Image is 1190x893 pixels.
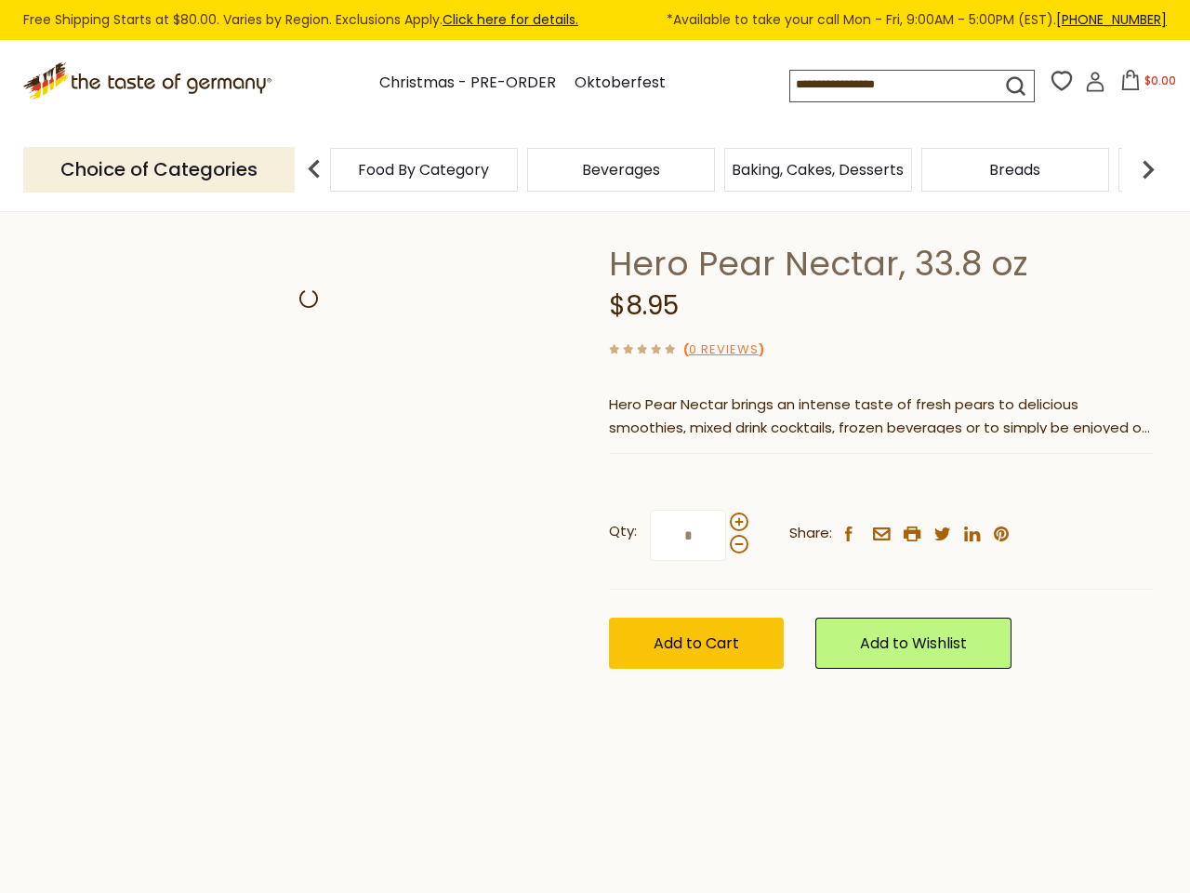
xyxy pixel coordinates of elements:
[815,618,1011,669] a: Add to Wishlist
[650,510,726,561] input: Qty:
[609,287,679,324] span: $8.95
[609,393,1153,440] p: Hero Pear Nectar brings an intense taste of fresh pears to delicious smoothies, mixed drink cockt...
[575,71,666,96] a: Oktoberfest
[789,522,832,545] span: Share:
[1130,151,1167,188] img: next arrow
[379,71,556,96] a: Christmas - PRE-ORDER
[443,10,578,29] a: Click here for details.
[989,163,1040,177] a: Breads
[582,163,660,177] a: Beverages
[683,340,764,358] span: ( )
[1144,73,1176,88] span: $0.00
[1056,10,1167,29] a: [PHONE_NUMBER]
[296,151,333,188] img: previous arrow
[23,9,1167,31] div: Free Shipping Starts at $80.00. Varies by Region. Exclusions Apply.
[358,163,489,177] a: Food By Category
[609,618,784,669] button: Add to Cart
[732,163,904,177] a: Baking, Cakes, Desserts
[689,340,759,360] a: 0 Reviews
[1109,70,1188,98] button: $0.00
[609,243,1153,285] h1: Hero Pear Nectar, 33.8 oz
[23,147,295,193] p: Choice of Categories
[667,9,1167,31] span: *Available to take your call Mon - Fri, 9:00AM - 5:00PM (EST).
[609,520,637,543] strong: Qty:
[654,633,739,654] span: Add to Cart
